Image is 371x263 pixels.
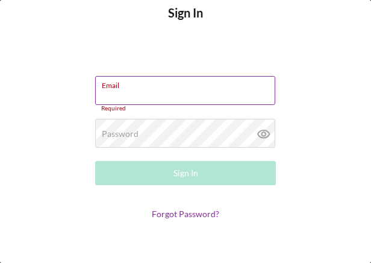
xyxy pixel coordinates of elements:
[168,6,203,38] h4: Sign In
[152,209,219,219] a: Forgot Password?
[173,161,198,185] div: Sign In
[102,77,275,90] label: Email
[102,129,139,139] label: Password
[95,161,276,185] button: Sign In
[95,105,276,112] div: Required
